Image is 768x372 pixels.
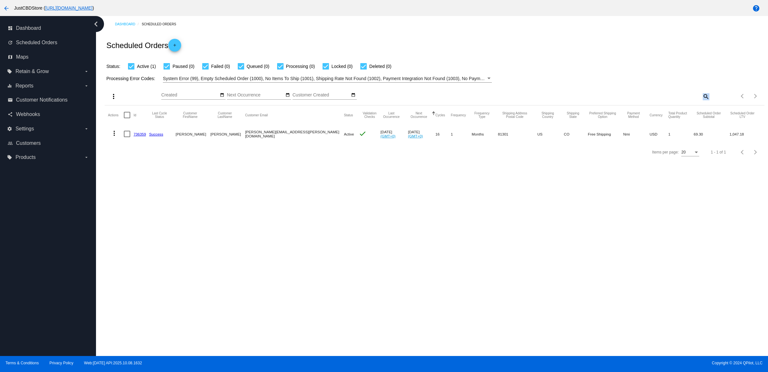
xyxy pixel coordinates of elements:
i: local_offer [7,69,12,74]
mat-icon: add [171,43,179,51]
div: Items per page: [652,150,679,154]
a: Privacy Policy [50,361,74,365]
button: Previous page [736,90,749,103]
span: Processing Error Codes: [106,76,155,81]
mat-select: Items per page: [681,150,699,155]
button: Change sorting for Status [344,113,353,117]
mat-cell: Nmi [623,125,650,143]
button: Change sorting for ShippingState [564,112,582,119]
i: email [8,97,13,103]
i: arrow_drop_down [84,126,89,131]
span: Customers [16,140,41,146]
span: Locked (0) [332,62,353,70]
button: Previous page [736,146,749,159]
mat-header-cell: Validation Checks [359,105,380,125]
span: Dashboard [16,25,41,31]
button: Change sorting for CustomerFirstName [176,112,205,119]
span: Deleted (0) [369,62,391,70]
button: Change sorting for CustomerLastName [211,112,239,119]
i: settings [7,126,12,131]
button: Change sorting for LifetimeValue [730,112,756,119]
a: Dashboard [115,19,142,29]
a: people_outline Customers [8,138,89,148]
span: Active (1) [137,62,156,70]
span: Reports [15,83,33,89]
a: update Scheduled Orders [8,37,89,48]
a: Web:[DATE] API:2025.10.08.1632 [84,361,142,365]
mat-icon: more_vert [110,93,117,100]
span: Failed (0) [211,62,230,70]
i: map [8,54,13,60]
i: people_outline [8,141,13,146]
i: local_offer [7,155,12,160]
button: Change sorting for LastProcessingCycleId [149,112,170,119]
h2: Scheduled Orders [106,39,181,52]
a: 736359 [133,132,146,136]
span: Retain & Grow [15,69,49,74]
a: dashboard Dashboard [8,23,89,33]
mat-cell: Free Shipping [588,125,623,143]
button: Change sorting for Id [133,113,136,117]
button: Change sorting for CustomerEmail [245,113,268,117]
mat-cell: [PERSON_NAME] [211,125,245,143]
button: Change sorting for Subtotal [694,112,724,119]
mat-cell: US [537,125,564,143]
span: Queued (0) [247,62,269,70]
mat-cell: Months [472,125,498,143]
i: dashboard [8,26,13,31]
mat-cell: 16 [436,125,451,143]
mat-icon: search [702,91,709,101]
button: Next page [749,146,762,159]
button: Change sorting for PreferredShippingOption [588,112,618,119]
mat-icon: arrow_back [3,4,10,12]
a: map Maps [8,52,89,62]
a: Terms & Conditions [5,361,39,365]
button: Change sorting for FrequencyType [472,112,492,119]
mat-icon: more_vert [110,129,118,137]
mat-cell: 1,047.18 [730,125,761,143]
button: Change sorting for PaymentMethod.Type [623,112,644,119]
span: Processing (0) [286,62,315,70]
mat-cell: [DATE] [408,125,436,143]
a: email Customer Notifications [8,95,89,105]
mat-header-cell: Total Product Quantity [668,105,693,125]
i: arrow_drop_down [84,69,89,74]
mat-select: Filter by Processing Error Codes [163,75,492,83]
i: chevron_left [91,19,101,29]
mat-cell: [DATE] [380,125,408,143]
mat-cell: 1 [451,125,472,143]
i: equalizer [7,83,12,88]
button: Change sorting for CurrencyIso [650,113,663,117]
button: Change sorting for ShippingCountry [537,112,558,119]
span: Webhooks [16,112,40,117]
mat-icon: date_range [285,93,290,98]
input: Next Occurrence [227,93,284,98]
button: Change sorting for ShippingPostcode [498,112,532,119]
mat-cell: [PERSON_NAME] [176,125,211,143]
mat-icon: help [752,4,760,12]
input: Customer Created [292,93,350,98]
i: share [8,112,13,117]
mat-icon: check [359,130,366,137]
mat-cell: 69.30 [694,125,730,143]
a: [URL][DOMAIN_NAME] [45,5,92,11]
a: Scheduled Orders [142,19,182,29]
a: (GMT+0) [408,134,423,138]
div: 1 - 1 of 1 [711,150,726,154]
mat-cell: USD [650,125,668,143]
input: Created [161,93,219,98]
span: Settings [15,126,34,132]
mat-cell: CO [564,125,588,143]
a: share Webhooks [8,109,89,120]
mat-icon: date_range [220,93,224,98]
mat-icon: date_range [351,93,356,98]
a: (GMT+0) [380,134,396,138]
mat-cell: [PERSON_NAME][EMAIL_ADDRESS][PERSON_NAME][DOMAIN_NAME] [245,125,344,143]
button: Next page [749,90,762,103]
span: Status: [106,64,120,69]
span: Paused (0) [172,62,194,70]
span: Customer Notifications [16,97,68,103]
a: Success [149,132,163,136]
mat-cell: 1 [668,125,693,143]
span: 20 [681,150,685,154]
